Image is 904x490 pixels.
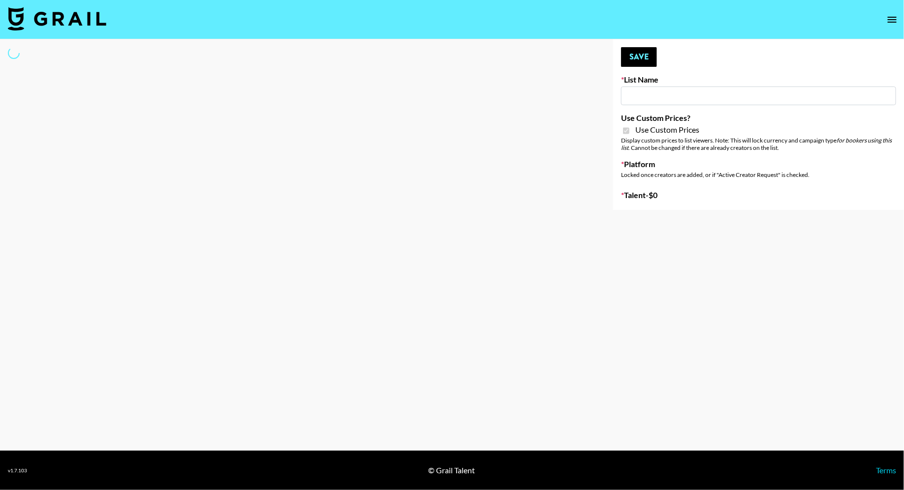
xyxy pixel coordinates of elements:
div: Display custom prices to list viewers. Note: This will lock currency and campaign type . Cannot b... [621,137,896,151]
label: Use Custom Prices? [621,113,896,123]
button: open drawer [882,10,902,29]
div: Locked once creators are added, or if "Active Creator Request" is checked. [621,171,896,178]
span: Use Custom Prices [635,125,699,135]
label: Platform [621,159,896,169]
a: Terms [876,465,896,475]
div: © Grail Talent [428,465,475,475]
img: Grail Talent [8,7,106,30]
em: for bookers using this list [621,137,892,151]
label: Talent - $ 0 [621,190,896,200]
div: v 1.7.103 [8,467,27,474]
label: List Name [621,75,896,85]
button: Save [621,47,657,67]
